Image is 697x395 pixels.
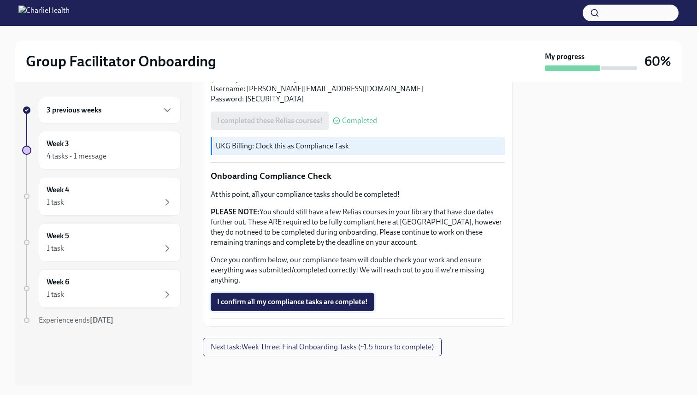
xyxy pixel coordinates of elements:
[211,207,260,216] strong: PLEASE NOTE:
[39,316,113,324] span: Experience ends
[47,105,101,115] h6: 3 previous weeks
[216,141,501,151] p: UKG Billing: Clock this as Compliance Task
[90,316,113,324] strong: [DATE]
[644,53,671,70] h3: 60%
[18,6,70,20] img: CharlieHealth
[22,177,181,216] a: Week 41 task
[47,139,69,149] h6: Week 3
[47,243,64,254] div: 1 task
[545,52,585,62] strong: My progress
[211,255,505,285] p: Once you confirm below, our compliance team will double check your work and ensure everything was...
[47,277,69,287] h6: Week 6
[211,293,374,311] button: I confirm all my compliance tasks are complete!
[217,297,368,307] span: I confirm all my compliance tasks are complete!
[342,117,377,124] span: Completed
[211,170,505,182] p: Onboarding Compliance Check
[47,231,69,241] h6: Week 5
[211,207,505,248] p: You should still have a few Relias courses in your library that have due dates further out. These...
[47,197,64,207] div: 1 task
[211,189,505,200] p: At this point, all your compliance tasks should be completed!
[39,97,181,124] div: 3 previous weeks
[211,342,434,352] span: Next task : Week Three: Final Onboarding Tasks (~1.5 hours to complete)
[22,223,181,262] a: Week 51 task
[26,52,216,71] h2: Group Facilitator Onboarding
[22,269,181,308] a: Week 61 task
[22,131,181,170] a: Week 34 tasks • 1 message
[47,185,69,195] h6: Week 4
[203,338,442,356] button: Next task:Week Three: Final Onboarding Tasks (~1.5 hours to complete)
[47,151,106,161] div: 4 tasks • 1 message
[211,74,505,104] p: 🎓 Username: [PERSON_NAME][EMAIL_ADDRESS][DOMAIN_NAME] Password: [SECURITY_DATA]
[47,289,64,300] div: 1 task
